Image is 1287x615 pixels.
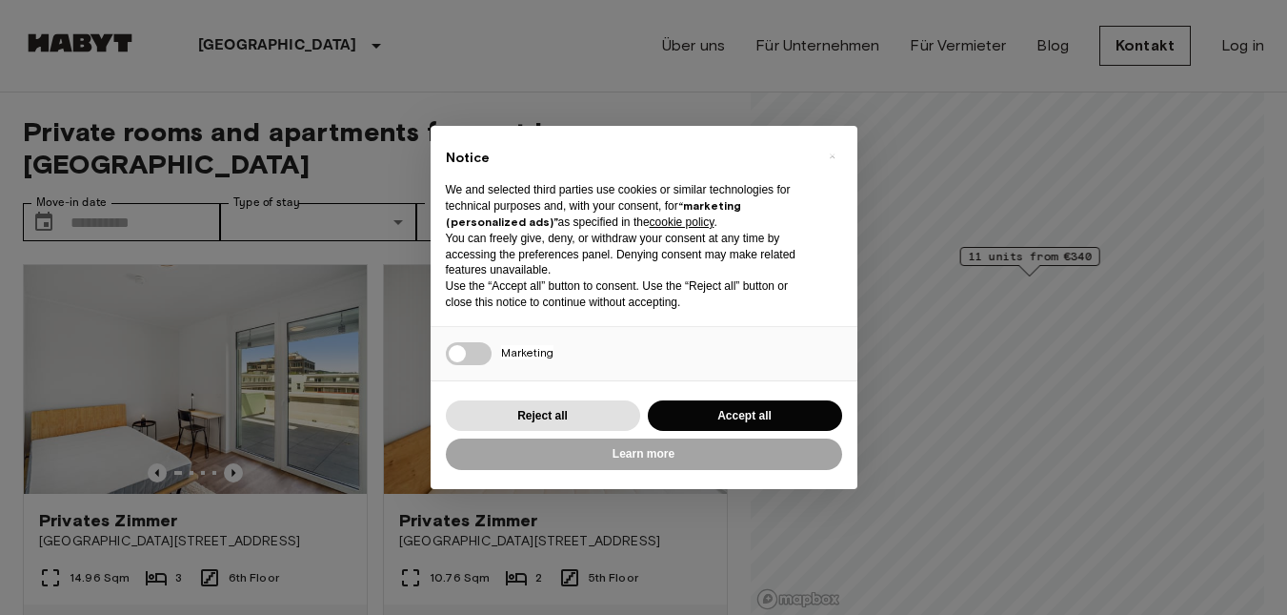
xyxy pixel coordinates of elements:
[446,198,741,229] strong: “marketing (personalized ads)”
[446,182,812,230] p: We and selected third parties use cookies or similar technologies for technical purposes and, wit...
[817,141,848,172] button: Close this notice
[446,149,812,168] h2: Notice
[648,400,842,432] button: Accept all
[650,215,714,229] a: cookie policy
[446,231,812,278] p: You can freely give, deny, or withdraw your consent at any time by accessing the preferences pane...
[446,400,640,432] button: Reject all
[501,345,553,359] span: Marketing
[446,278,812,311] p: Use the “Accept all” button to consent. Use the “Reject all” button or close this notice to conti...
[446,439,842,470] button: Learn more
[829,145,835,168] span: ×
